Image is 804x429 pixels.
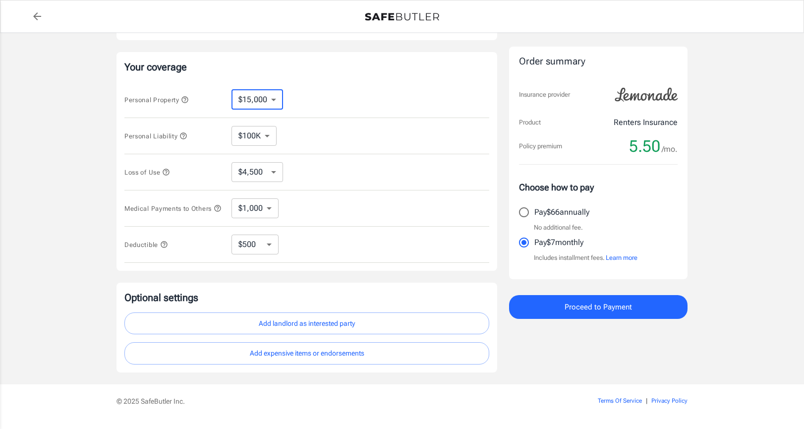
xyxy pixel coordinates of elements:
[124,312,489,335] button: Add landlord as interested party
[124,239,168,250] button: Deductible
[534,223,583,233] p: No additional fee.
[124,96,189,104] span: Personal Property
[534,253,637,263] p: Includes installment fees.
[519,118,541,127] p: Product
[519,90,570,100] p: Insurance provider
[651,397,688,404] a: Privacy Policy
[124,205,222,212] span: Medical Payments to Others
[646,397,647,404] span: |
[662,142,678,156] span: /mo.
[565,301,632,313] span: Proceed to Payment
[124,166,170,178] button: Loss of Use
[27,6,47,26] a: back to quotes
[124,342,489,365] button: Add expensive items or endorsements
[519,141,562,151] p: Policy premium
[629,136,660,156] span: 5.50
[534,206,589,218] p: Pay $66 annually
[124,130,187,142] button: Personal Liability
[519,181,678,194] p: Choose how to pay
[124,132,187,140] span: Personal Liability
[609,81,684,109] img: Lemonade
[534,237,583,248] p: Pay $7 monthly
[124,94,189,106] button: Personal Property
[598,397,642,404] a: Terms Of Service
[116,396,542,406] p: © 2025 SafeButler Inc.
[606,253,637,263] button: Learn more
[614,117,678,128] p: Renters Insurance
[365,13,439,21] img: Back to quotes
[124,169,170,176] span: Loss of Use
[124,60,489,74] p: Your coverage
[519,55,678,69] div: Order summary
[124,202,222,214] button: Medical Payments to Others
[124,241,168,248] span: Deductible
[509,295,688,319] button: Proceed to Payment
[124,291,489,305] p: Optional settings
